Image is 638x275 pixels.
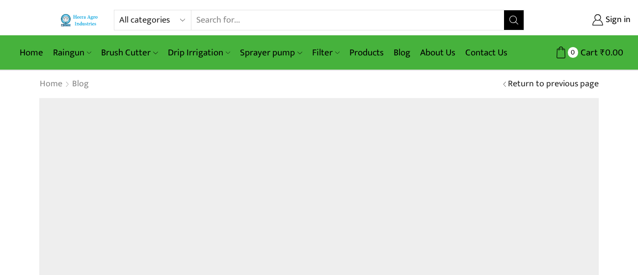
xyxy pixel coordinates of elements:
span: Cart [578,46,598,59]
a: Raingun [48,41,96,64]
a: 0 Cart ₹0.00 [534,44,623,62]
a: Home [39,78,63,91]
a: Brush Cutter [96,41,162,64]
a: Products [345,41,389,64]
a: Drip Irrigation [163,41,235,64]
a: Sprayer pump [235,41,307,64]
span: 0 [568,47,578,57]
span: Sign in [603,14,631,26]
a: Sign in [539,11,631,29]
span: ₹ [600,45,605,60]
input: Search for... [191,10,504,30]
a: About Us [415,41,460,64]
a: Return to previous page [508,78,599,91]
a: Blog [72,78,89,91]
a: Blog [389,41,415,64]
a: Home [15,41,48,64]
a: Filter [307,41,345,64]
button: Search button [504,10,524,30]
bdi: 0.00 [600,45,623,60]
a: Contact Us [460,41,512,64]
